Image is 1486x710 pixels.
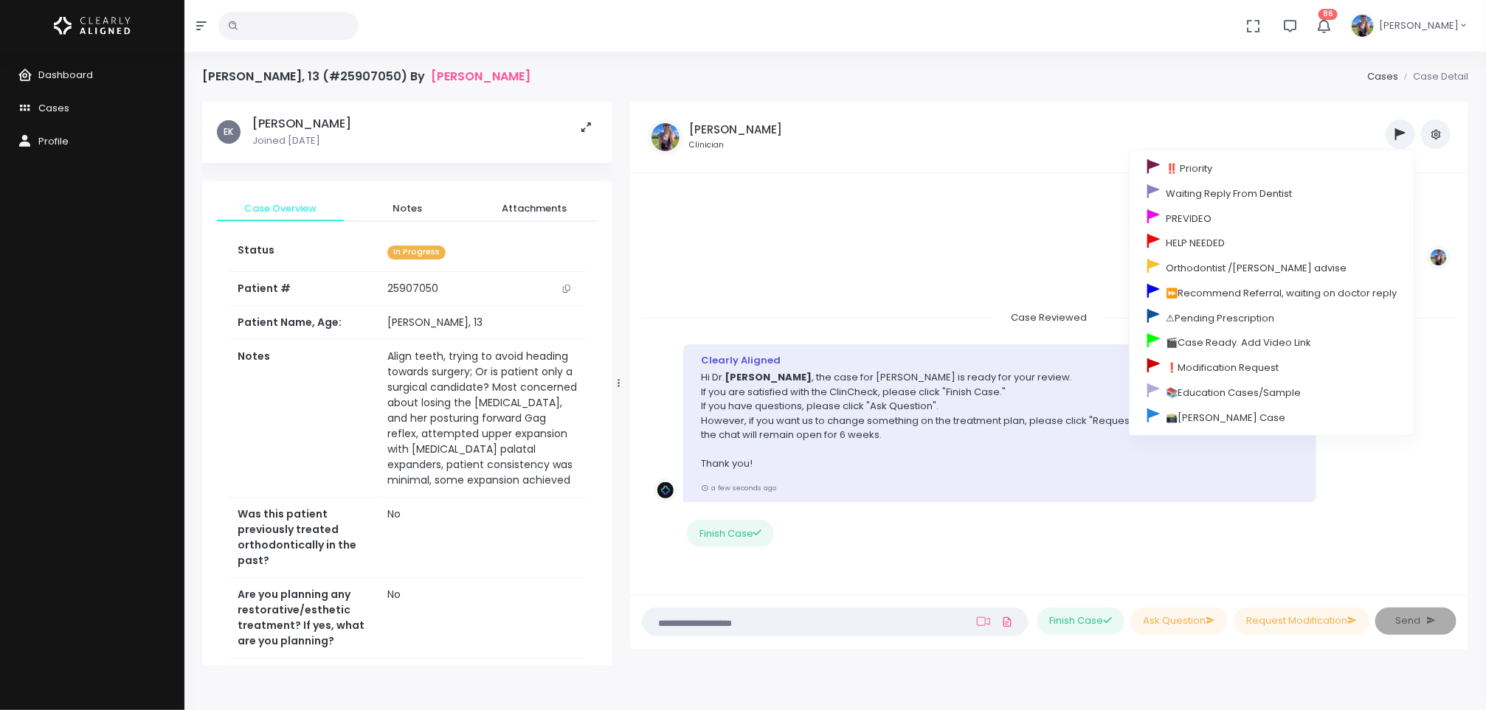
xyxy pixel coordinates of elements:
th: Status [229,234,379,271]
span: In Progress [387,246,446,260]
td: You Choose For Me - Follow Clearly Aligned Recommendations [379,658,586,708]
h5: [PERSON_NAME] [689,123,782,136]
a: ❗Modification Request [1130,355,1414,380]
button: Ask Question [1130,608,1228,635]
button: Finish Case [1037,608,1124,635]
button: Request Modification [1234,608,1369,635]
th: Do you want to fix to Class 1 occlusion? [229,658,379,708]
span: Profile [38,134,69,148]
span: 86 [1319,9,1338,20]
span: Notes [356,201,459,216]
th: Patient # [229,271,379,306]
div: scrollable content [202,102,612,666]
li: Case Detail [1398,69,1468,84]
a: Add Loom Video [974,616,993,627]
a: 🎬Case Ready. Add Video Link [1130,330,1414,355]
p: Joined [DATE] [252,133,351,148]
span: Case Overview [229,201,332,216]
span: Cases [38,101,69,115]
span: EK [217,120,241,144]
small: a few seconds ago [701,483,776,493]
div: Clearly Aligned [701,353,1299,368]
td: Align teeth, trying to avoid heading towards surgery; Or is patient only a surgical candidate? Mo... [379,340,586,498]
span: Attachments [483,201,586,216]
a: [PERSON_NAME] [431,69,531,83]
a: Orthodontist /[PERSON_NAME] advise [1130,255,1414,280]
b: [PERSON_NAME] [725,370,812,384]
img: Logo Horizontal [54,10,131,41]
a: Waiting Reply From Dentist [1130,180,1414,205]
th: Was this patient previously treated orthodontically in the past? [229,498,379,578]
a: PREVIDEO [1130,205,1414,230]
span: Case Reviewed [993,306,1105,329]
a: Cases [1367,69,1398,83]
a: 📸[PERSON_NAME] Case [1130,404,1414,429]
button: Finish Case [687,520,774,547]
p: Hi Dr. , the case for [PERSON_NAME] is ready for your review. If you are satisfied with the ClinC... [701,370,1299,471]
small: Clinician [689,139,782,151]
th: Patient Name, Age: [229,306,379,340]
div: scrollable content [642,185,1456,580]
a: ⏩Recommend Referral, waiting on doctor reply [1130,279,1414,304]
td: No [379,498,586,578]
td: 25907050 [379,272,586,306]
a: 📚Education Cases/Sample [1130,379,1414,404]
td: [PERSON_NAME], 13 [379,306,586,340]
th: Notes [229,340,379,498]
span: Dashboard [38,68,93,82]
a: ⚠Pending Prescription [1130,304,1414,330]
a: ‼️ Priority [1130,156,1414,181]
span: [PERSON_NAME] [1379,18,1459,33]
td: No [379,578,586,658]
a: Add Files [999,608,1017,635]
th: Are you planning any restorative/esthetic treatment? If yes, what are you planning? [229,578,379,658]
h5: [PERSON_NAME] [252,116,351,131]
h4: [PERSON_NAME], 13 (#25907050) By [202,69,531,83]
img: Header Avatar [1350,13,1376,39]
a: HELP NEEDED [1130,230,1414,255]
